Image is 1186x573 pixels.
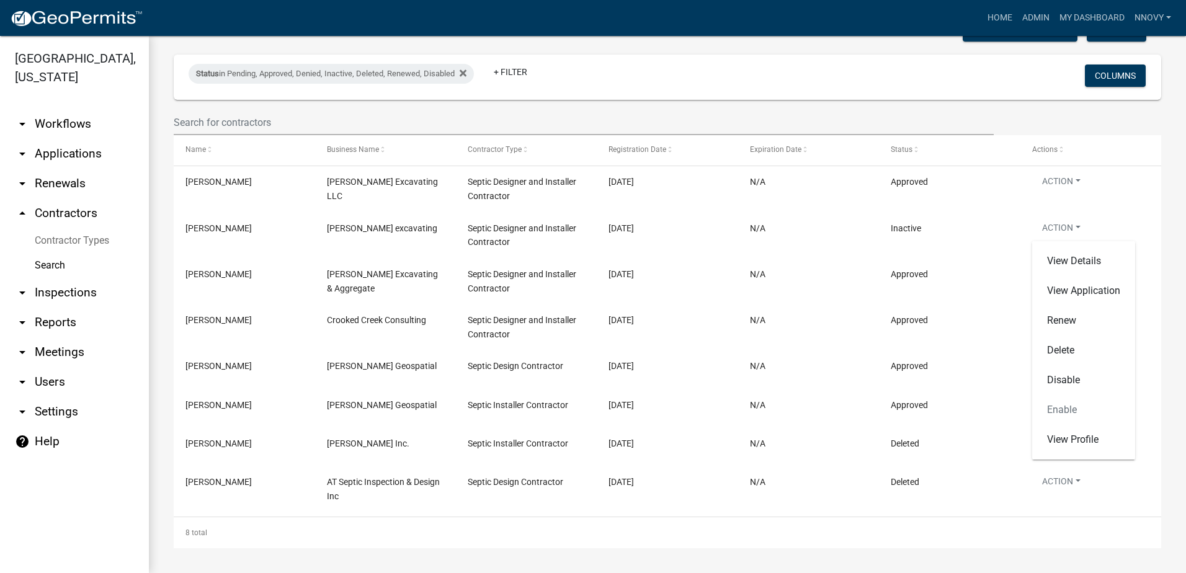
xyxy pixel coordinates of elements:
span: Roger Nelson [185,315,252,325]
i: arrow_drop_up [15,206,30,221]
span: Schneider Geospatial [327,400,437,410]
button: Columns [1085,64,1146,87]
a: Delete [1032,335,1135,365]
span: David Gerard Excavating LLC [327,177,438,201]
i: arrow_drop_down [15,375,30,389]
span: N/A [750,477,765,487]
datatable-header-cell: Actions [1020,135,1161,165]
span: AT Septic Inspection & Design Inc [327,477,440,501]
datatable-header-cell: Business Name [314,135,455,165]
i: arrow_drop_down [15,315,30,330]
span: Septic Design Contractor [468,477,563,487]
span: Septic Designer and Installer Contractor [468,315,576,339]
span: Deleted [891,438,919,448]
span: N/A [750,361,765,371]
div: in Pending, Approved, Denied, Inactive, Deleted, Renewed, Disabled [189,64,474,84]
span: Approved [891,315,928,325]
button: Action [1032,175,1090,193]
span: Actions [1032,145,1058,154]
span: 09/19/2025 [609,223,634,233]
span: Inactive [891,223,921,233]
span: Septic Designer and Installer Contractor [468,223,576,247]
div: 8 total [174,517,1161,548]
span: Septic Design Contractor [468,361,563,371]
span: Dennis Schlomka [185,438,252,448]
span: N/A [750,177,765,187]
button: Action [1032,475,1090,493]
span: Septic Installer Contractor [468,400,568,410]
i: help [15,434,30,449]
a: My Dashboard [1054,6,1130,30]
i: arrow_drop_down [15,117,30,131]
span: N/A [750,400,765,410]
input: Search for contractors [174,110,994,135]
span: Ken Rauschnot [185,223,252,233]
span: 09/19/2025 [609,177,634,187]
button: Action [1032,221,1090,239]
span: Septic Designer and Installer Contractor [468,177,576,201]
span: Approved [891,400,928,410]
span: Septic Installer Contractor [468,438,568,448]
span: Amy Thompson [185,477,252,487]
span: N/A [750,438,765,448]
a: Disable [1032,365,1135,395]
a: View Application [1032,276,1135,306]
a: Home [983,6,1017,30]
span: Approved [891,269,928,279]
span: Deleted [891,477,919,487]
span: Business Name [327,145,379,154]
a: View Profile [1032,425,1135,455]
span: 03/13/2025 [609,477,634,487]
i: arrow_drop_down [15,146,30,161]
a: Admin [1017,6,1054,30]
datatable-header-cell: Contractor Type [456,135,597,165]
datatable-header-cell: Status [879,135,1020,165]
span: Registration Date [609,145,666,154]
span: Status [891,145,912,154]
div: Action [1032,241,1135,460]
button: Export [1087,19,1146,42]
span: N/A [750,269,765,279]
span: Stacia Franklin [185,361,252,371]
span: David Gerard [185,177,252,187]
span: 09/18/2025 [609,315,634,325]
a: nnovy [1130,6,1176,30]
i: arrow_drop_down [15,285,30,300]
span: Ramberg excavating [327,223,437,233]
span: 05/08/2025 [609,361,634,371]
i: arrow_drop_down [15,345,30,360]
i: arrow_drop_down [15,404,30,419]
a: View Details [1032,246,1135,276]
span: Expiration Date [750,145,801,154]
span: Schneider Geospatial [327,361,437,371]
span: Approved [891,361,928,371]
span: Gobel Excavating & Aggregate [327,269,438,293]
span: 03/13/2025 [609,438,634,448]
datatable-header-cell: Name [174,135,314,165]
button: Scheduled Exports [963,19,1077,42]
span: Approved [891,177,928,187]
span: N/A [750,315,765,325]
span: D. Schlomka Inc. [327,438,409,448]
span: Tim Gobel [185,269,252,279]
span: Contractor Type [468,145,522,154]
span: Crooked Creek Consulting [327,315,426,325]
a: + Filter [484,61,537,83]
span: Septic Designer and Installer Contractor [468,269,576,293]
span: N/A [750,223,765,233]
i: arrow_drop_down [15,176,30,191]
span: Name [185,145,206,154]
span: 05/08/2025 [609,400,634,410]
datatable-header-cell: Expiration Date [738,135,879,165]
span: Stacia Franklin [185,400,252,410]
span: Status [196,69,219,78]
datatable-header-cell: Registration Date [597,135,738,165]
a: Renew [1032,306,1135,335]
span: 09/18/2025 [609,269,634,279]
